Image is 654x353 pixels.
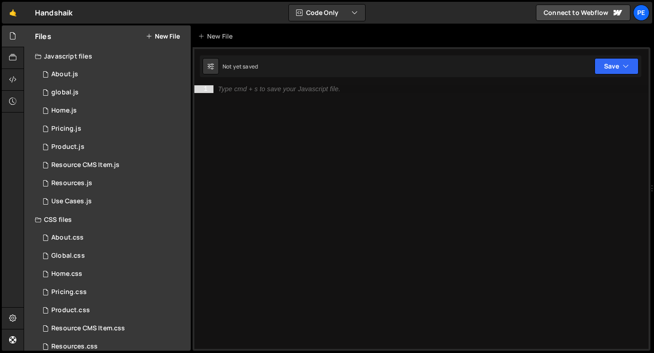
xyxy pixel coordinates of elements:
button: New File [146,33,180,40]
div: About.js [51,70,78,78]
div: Handshaik [35,7,73,18]
div: 16572/45332.js [35,192,191,211]
div: Resource CMS Item.css [51,324,125,333]
div: 16572/45056.css [35,265,191,283]
div: Resources.css [51,343,98,351]
button: Code Only [289,5,365,21]
div: Use Cases.js [51,197,92,206]
div: Resource CMS Item.js [51,161,119,169]
div: 1 [194,85,213,93]
div: global.js [51,88,79,97]
div: 16572/45486.js [35,65,191,83]
div: Global.css [51,252,85,260]
div: 16572/45487.css [35,229,191,247]
div: Home.js [51,107,77,115]
div: About.css [51,234,84,242]
div: Not yet saved [223,63,258,70]
div: 16572/45431.css [35,283,191,301]
div: 16572/46394.js [35,174,191,192]
div: CSS files [24,211,191,229]
div: Pricing.css [51,288,87,296]
a: Connect to Webflow [536,5,630,21]
div: 16572/46626.css [35,319,191,338]
div: Type cmd + s to save your Javascript file. [218,86,340,93]
div: 16572/45138.css [35,247,191,265]
div: 16572/45330.css [35,301,191,319]
div: 16572/45430.js [35,120,191,138]
div: Resources.js [51,179,92,187]
a: 🤙 [2,2,24,24]
div: 16572/45061.js [35,83,191,102]
div: Home.css [51,270,82,278]
h2: Files [35,31,51,41]
a: Pe [633,5,649,21]
button: Save [595,58,639,74]
div: 16572/46625.js [35,156,191,174]
div: New File [198,32,236,41]
div: 16572/45051.js [35,102,191,120]
div: Product.js [51,143,84,151]
div: Pricing.js [51,125,81,133]
div: 16572/45211.js [35,138,191,156]
div: Javascript files [24,47,191,65]
div: Product.css [51,306,90,314]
